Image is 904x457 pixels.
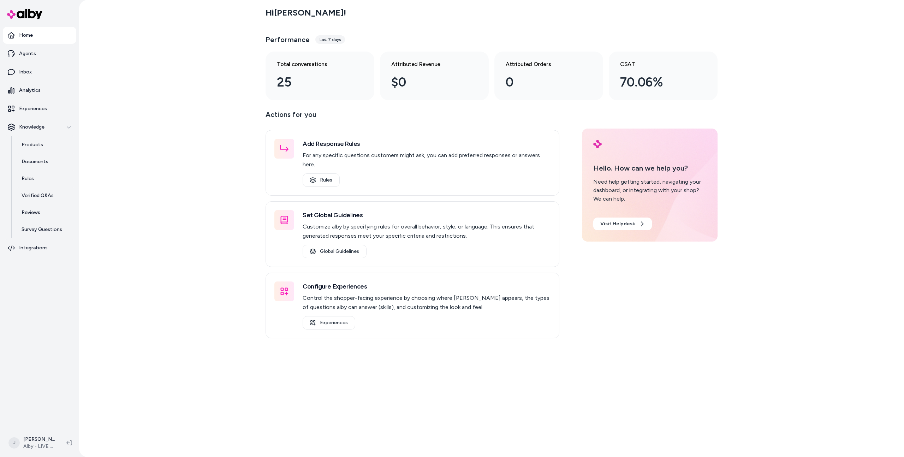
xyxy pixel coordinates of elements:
[593,163,706,173] p: Hello. How can we help you?
[277,60,352,69] h3: Total conversations
[266,109,559,126] p: Actions for you
[22,158,48,165] p: Documents
[593,178,706,203] div: Need help getting started, navigating your dashboard, or integrating with your shop? We can help.
[14,187,76,204] a: Verified Q&As
[506,73,581,92] div: 0
[380,52,489,100] a: Attributed Revenue $0
[23,443,55,450] span: Alby - LIVE on [DOMAIN_NAME]
[303,281,551,291] h3: Configure Experiences
[3,82,76,99] a: Analytics
[303,222,551,241] p: Customize alby by specifying rules for overall behavior, style, or language. This ensures that ge...
[19,124,44,131] p: Knowledge
[494,52,603,100] a: Attributed Orders 0
[303,245,367,258] a: Global Guidelines
[22,175,34,182] p: Rules
[303,210,551,220] h3: Set Global Guidelines
[4,432,61,454] button: J[PERSON_NAME]Alby - LIVE on [DOMAIN_NAME]
[14,204,76,221] a: Reviews
[303,151,551,169] p: For any specific questions customers might ask, you can add preferred responses or answers here.
[22,192,54,199] p: Verified Q&As
[7,9,42,19] img: alby Logo
[8,437,20,449] span: J
[303,316,355,330] a: Experiences
[315,35,345,44] div: Last 7 days
[593,140,602,148] img: alby Logo
[3,64,76,81] a: Inbox
[391,60,466,69] h3: Attributed Revenue
[620,60,695,69] h3: CSAT
[277,73,352,92] div: 25
[303,173,340,187] a: Rules
[19,105,47,112] p: Experiences
[3,27,76,44] a: Home
[22,226,62,233] p: Survey Questions
[609,52,718,100] a: CSAT 70.06%
[303,293,551,312] p: Control the shopper-facing experience by choosing where [PERSON_NAME] appears, the types of quest...
[14,221,76,238] a: Survey Questions
[19,87,41,94] p: Analytics
[391,73,466,92] div: $0
[14,153,76,170] a: Documents
[620,73,695,92] div: 70.06%
[19,244,48,251] p: Integrations
[3,119,76,136] button: Knowledge
[19,69,32,76] p: Inbox
[506,60,581,69] h3: Attributed Orders
[3,239,76,256] a: Integrations
[303,139,551,149] h3: Add Response Rules
[14,170,76,187] a: Rules
[266,52,374,100] a: Total conversations 25
[22,141,43,148] p: Products
[19,50,36,57] p: Agents
[23,436,55,443] p: [PERSON_NAME]
[14,136,76,153] a: Products
[3,100,76,117] a: Experiences
[266,7,346,18] h2: Hi [PERSON_NAME] !
[593,218,652,230] a: Visit Helpdesk
[22,209,40,216] p: Reviews
[19,32,33,39] p: Home
[266,35,310,44] h3: Performance
[3,45,76,62] a: Agents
